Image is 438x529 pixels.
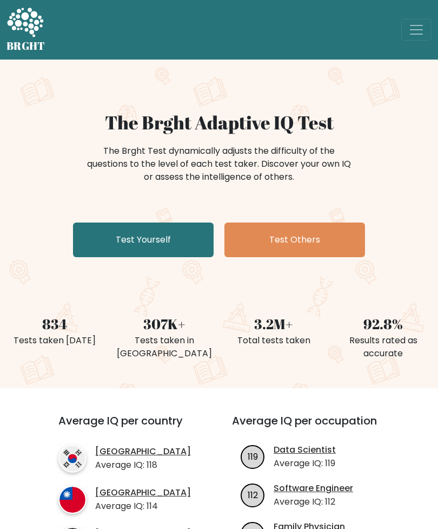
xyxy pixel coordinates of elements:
img: country [58,445,87,473]
div: Total tests taken [225,334,322,347]
p: Average IQ: 112 [274,495,353,508]
p: Average IQ: 114 [95,500,191,513]
div: The Brght Test dynamically adjusts the difficulty of the questions to the level of each test take... [84,145,354,184]
a: Software Engineer [274,483,353,494]
text: 112 [248,489,258,501]
h5: BRGHT [6,40,45,53]
div: Tests taken in [GEOGRAPHIC_DATA] [116,334,213,360]
h3: Average IQ per occupation [232,414,393,440]
a: Data Scientist [274,445,336,456]
a: [GEOGRAPHIC_DATA] [95,487,191,499]
button: Toggle navigation [401,19,432,41]
text: 119 [248,450,258,463]
p: Average IQ: 119 [274,457,336,470]
h3: Average IQ per country [58,414,193,440]
p: Average IQ: 118 [95,459,191,472]
div: Tests taken [DATE] [6,334,103,347]
div: 307K+ [116,314,213,334]
a: [GEOGRAPHIC_DATA] [95,446,191,458]
div: 834 [6,314,103,334]
a: Test Yourself [73,223,214,257]
div: Results rated as accurate [335,334,432,360]
img: country [58,486,87,514]
div: 3.2M+ [225,314,322,334]
h1: The Brght Adaptive IQ Test [6,112,432,134]
a: BRGHT [6,4,45,55]
div: 92.8% [335,314,432,334]
a: Test Others [224,223,365,257]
